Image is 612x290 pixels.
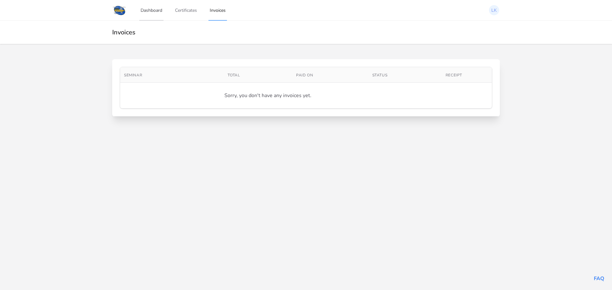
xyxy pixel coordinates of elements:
div: Sorry, you don't have any invoices yet. [124,87,412,104]
span: Receipt [446,73,462,78]
span: Status [372,73,388,78]
span: Paid On [296,73,313,78]
span: Total [228,73,240,78]
img: Logo [112,4,127,16]
h2: Invoices [112,28,500,36]
img: Lance kotash [489,5,499,15]
span: Seminar [124,73,142,78]
a: FAQ [594,275,604,282]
